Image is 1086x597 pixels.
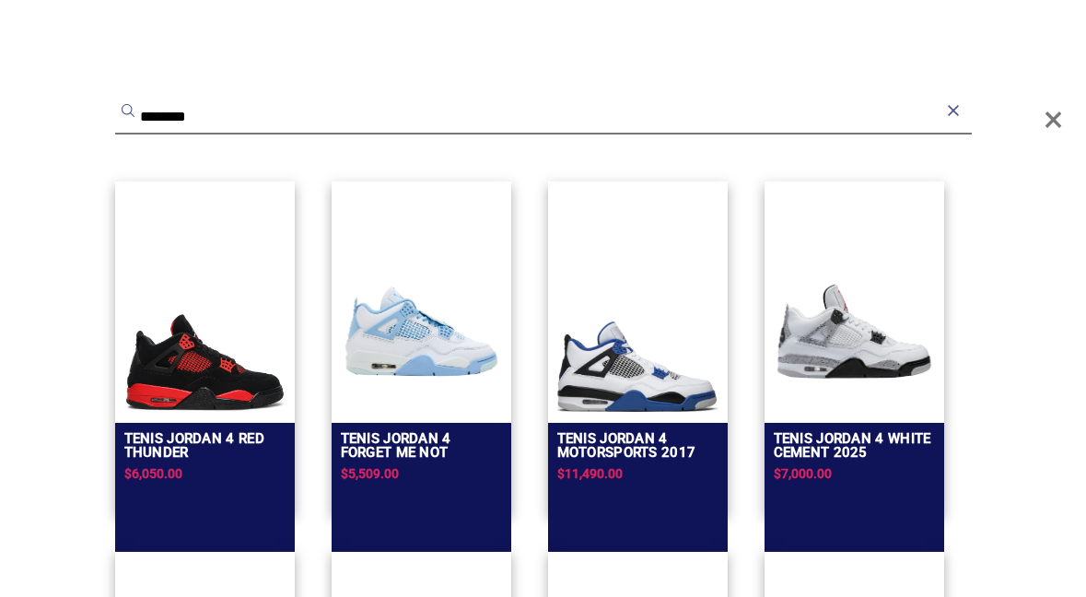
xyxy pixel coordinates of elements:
[548,181,728,513] a: Tenis Jordan 4 Motorsports 2017Tenis Jordan 4 Motorsports 2017$11,490.00
[765,181,944,513] a: TENIS JORDAN 4 WHITE CEMENT 2025TENIS JORDAN 4 WHITE CEMENT 2025$7,000.00
[341,251,502,412] img: TENIS JORDAN 4 FORGET ME NOT
[332,181,511,513] a: TENIS JORDAN 4 FORGET ME NOTTENIS JORDAN 4 FORGET ME NOT$5,509.00
[774,466,832,481] span: $7,000.00
[341,432,502,460] h2: TENIS JORDAN 4 FORGET ME NOT
[944,101,963,120] button: Reset
[1044,92,1063,147] span: Close Overlay
[119,101,137,120] button: Submit
[557,466,623,481] span: $11,490.00
[124,466,182,481] span: $6,050.00
[124,313,286,412] img: Tenis Jordan 4 Red Thunder
[124,432,286,460] h2: Tenis Jordan 4 Red Thunder
[115,181,295,513] a: Tenis Jordan 4 Red ThunderTenis Jordan 4 Red Thunder$6,050.00
[774,251,935,412] img: TENIS JORDAN 4 WHITE CEMENT 2025
[557,432,718,460] h2: Tenis Jordan 4 Motorsports 2017
[774,432,935,460] h2: TENIS JORDAN 4 WHITE CEMENT 2025
[341,466,399,481] span: $5,509.00
[557,322,718,411] img: Tenis Jordan 4 Motorsports 2017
